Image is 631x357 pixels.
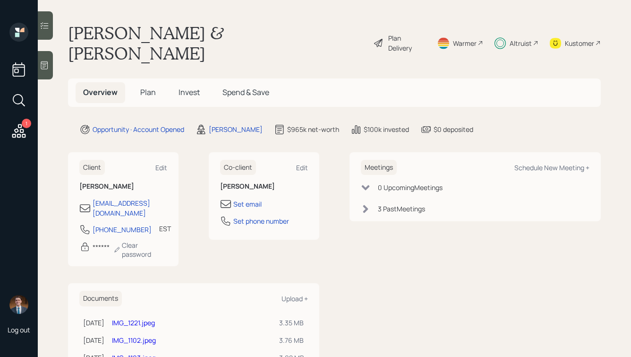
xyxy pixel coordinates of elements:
div: 0 Upcoming Meeting s [378,183,443,192]
div: Log out [8,325,30,334]
img: hunter_neumayer.jpg [9,295,28,314]
div: Upload + [281,294,308,303]
div: Edit [155,163,167,172]
div: [PHONE_NUMBER] [93,225,152,235]
div: Kustomer [565,38,594,48]
div: Warmer [453,38,477,48]
h6: Client [79,160,105,175]
div: Set phone number [233,216,289,226]
h1: [PERSON_NAME] & [PERSON_NAME] [68,23,366,63]
h6: Meetings [361,160,397,175]
a: IMG_1221.jpeg [112,318,155,327]
div: Plan Delivery [388,33,426,53]
span: Spend & Save [222,87,269,97]
div: Set email [233,199,262,209]
div: $0 deposited [434,124,473,134]
div: $100k invested [364,124,409,134]
span: Invest [179,87,200,97]
a: IMG_1102.jpeg [112,336,156,345]
h6: [PERSON_NAME] [220,183,308,191]
span: Plan [140,87,156,97]
div: 1 [22,119,31,128]
div: Altruist [510,38,532,48]
div: [DATE] [83,318,104,328]
span: Overview [83,87,118,97]
div: 3.76 MB [279,335,304,345]
div: [DATE] [83,335,104,345]
h6: [PERSON_NAME] [79,183,167,191]
div: $965k net-worth [287,124,339,134]
div: [EMAIL_ADDRESS][DOMAIN_NAME] [93,198,167,218]
h6: Co-client [220,160,256,175]
div: EST [159,224,171,234]
div: Schedule New Meeting + [514,163,589,172]
div: 3.35 MB [279,318,304,328]
div: Opportunity · Account Opened [93,124,184,134]
div: Clear password [113,241,167,259]
div: 3 Past Meeting s [378,204,425,214]
div: Edit [296,163,308,172]
div: [PERSON_NAME] [209,124,263,134]
h6: Documents [79,291,122,306]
